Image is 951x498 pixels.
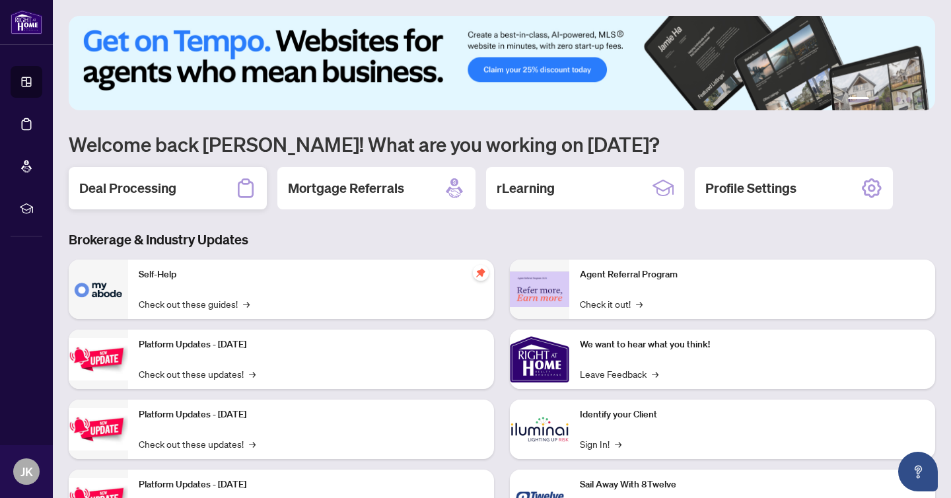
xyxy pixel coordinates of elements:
[510,330,569,389] img: We want to hear what you think!
[896,97,901,102] button: 4
[580,367,658,381] a: Leave Feedback→
[11,10,42,34] img: logo
[898,452,938,491] button: Open asap
[139,437,256,451] a: Check out these updates!→
[906,97,911,102] button: 5
[652,367,658,381] span: →
[580,297,643,311] a: Check it out!→
[705,179,796,197] h2: Profile Settings
[69,260,128,319] img: Self-Help
[580,338,925,352] p: We want to hear what you think!
[69,408,128,450] img: Platform Updates - July 8, 2025
[580,408,925,422] p: Identify your Client
[243,297,250,311] span: →
[79,179,176,197] h2: Deal Processing
[139,408,483,422] p: Platform Updates - [DATE]
[139,478,483,492] p: Platform Updates - [DATE]
[249,367,256,381] span: →
[580,267,925,282] p: Agent Referral Program
[69,131,935,157] h1: Welcome back [PERSON_NAME]! What are you working on [DATE]?
[69,231,935,249] h3: Brokerage & Industry Updates
[139,267,483,282] p: Self-Help
[69,338,128,380] img: Platform Updates - July 21, 2025
[848,97,869,102] button: 1
[636,297,643,311] span: →
[69,16,935,110] img: Slide 0
[139,338,483,352] p: Platform Updates - [DATE]
[288,179,404,197] h2: Mortgage Referrals
[580,437,621,451] a: Sign In!→
[139,297,250,311] a: Check out these guides!→
[249,437,256,451] span: →
[510,271,569,308] img: Agent Referral Program
[473,265,489,281] span: pushpin
[497,179,555,197] h2: rLearning
[885,97,890,102] button: 3
[139,367,256,381] a: Check out these updates!→
[615,437,621,451] span: →
[917,97,922,102] button: 6
[510,400,569,459] img: Identify your Client
[580,478,925,492] p: Sail Away With 8Twelve
[874,97,880,102] button: 2
[20,462,33,481] span: JK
